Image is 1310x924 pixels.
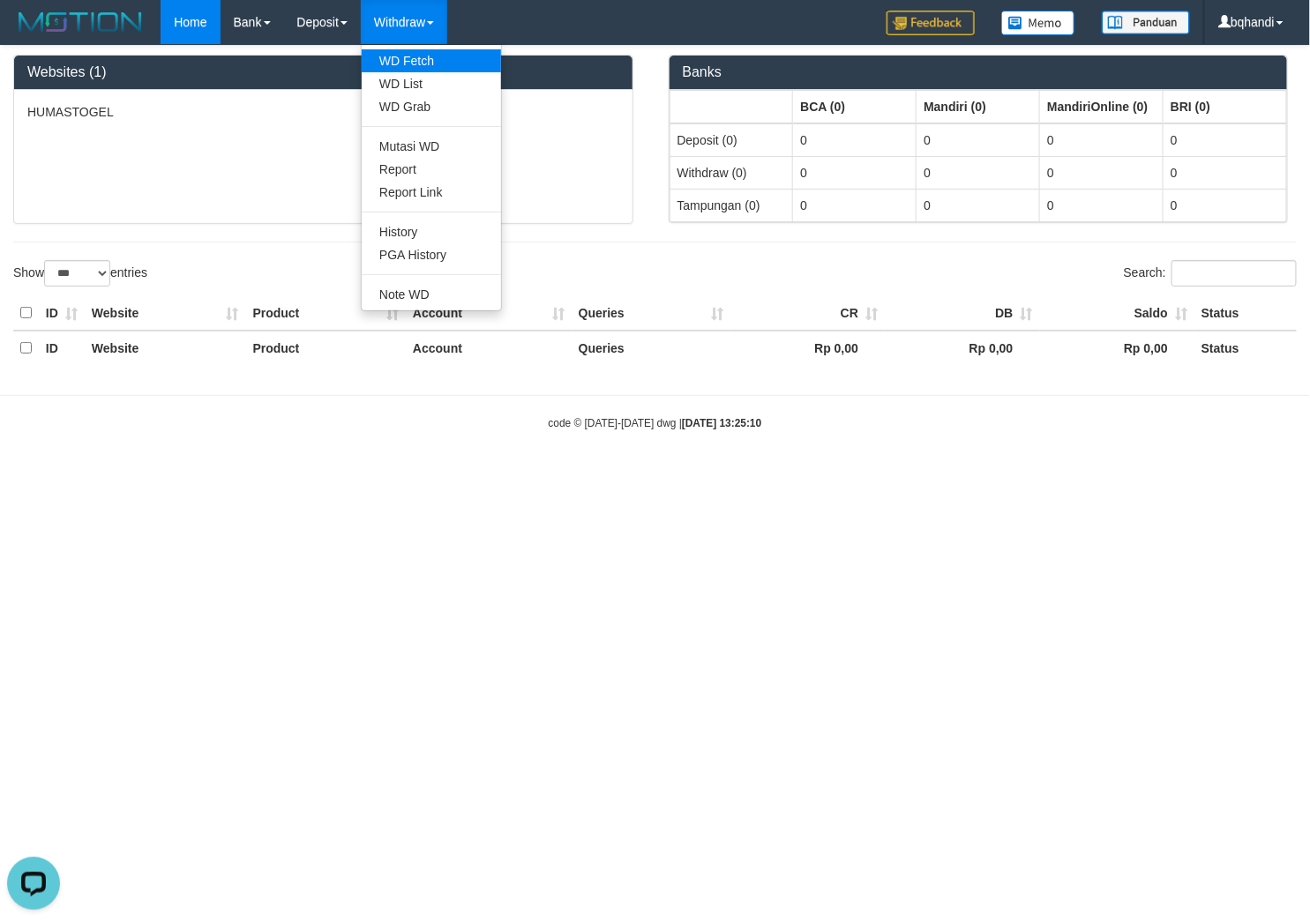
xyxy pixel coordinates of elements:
[85,331,246,365] th: Website
[730,331,885,365] th: Rp 0,00
[670,90,793,123] th: Group: activate to sort column ascending
[1194,331,1297,365] th: Status
[1164,189,1287,221] td: 0
[362,220,501,243] a: History
[885,331,1039,365] th: Rp 0,00
[7,7,60,60] button: Open LiveChat chat widget
[670,189,793,221] td: Tampungan (0)
[406,331,572,365] th: Account
[1040,331,1194,365] th: Rp 0,00
[683,64,1275,80] h3: Banks
[246,331,407,365] th: Product
[246,296,407,331] th: Product
[362,181,501,204] a: Report Link
[549,417,762,429] small: code © [DATE]-[DATE] dwg |
[27,103,619,121] p: HUMASTOGEL
[793,156,917,189] td: 0
[670,156,793,189] td: Withdraw (0)
[39,331,85,365] th: ID
[1102,11,1190,34] img: panduan.png
[362,95,501,118] a: WD Grab
[44,260,110,287] select: Showentries
[362,135,501,158] a: Mutasi WD
[27,64,619,80] h3: Websites (1)
[39,296,85,331] th: ID
[1164,156,1287,189] td: 0
[730,296,885,331] th: CR
[572,296,730,331] th: Queries
[1040,156,1164,189] td: 0
[85,296,246,331] th: Website
[1040,296,1194,331] th: Saldo
[1124,260,1297,287] label: Search:
[1172,260,1297,287] input: Search:
[917,156,1040,189] td: 0
[1001,11,1075,35] img: Button%20Memo.svg
[793,189,917,221] td: 0
[362,49,501,72] a: WD Fetch
[917,123,1040,157] td: 0
[1040,189,1164,221] td: 0
[362,158,501,181] a: Report
[1164,90,1287,123] th: Group: activate to sort column ascending
[793,123,917,157] td: 0
[1194,296,1297,331] th: Status
[917,189,1040,221] td: 0
[887,11,975,35] img: Feedback.jpg
[1040,90,1164,123] th: Group: activate to sort column ascending
[362,283,501,306] a: Note WD
[917,90,1040,123] th: Group: activate to sort column ascending
[1164,123,1287,157] td: 0
[572,331,730,365] th: Queries
[13,260,147,287] label: Show entries
[885,296,1039,331] th: DB
[682,417,761,429] strong: [DATE] 13:25:10
[362,243,501,266] a: PGA History
[406,296,572,331] th: Account
[13,9,147,35] img: MOTION_logo.png
[1040,123,1164,157] td: 0
[362,72,501,95] a: WD List
[670,123,793,157] td: Deposit (0)
[793,90,917,123] th: Group: activate to sort column ascending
